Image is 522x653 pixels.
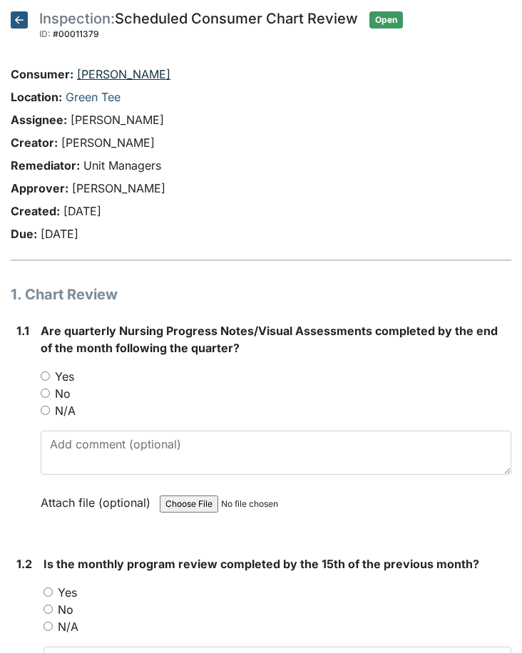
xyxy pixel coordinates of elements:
div: Scheduled Consumer Chart Review [39,11,358,43]
strong: Assignee: [11,113,67,127]
strong: Approver: [11,181,68,195]
strong: Creator: [11,135,58,150]
span: Are quarterly Nursing Progress Notes/Visual Assessments completed by the end of the month followi... [41,324,498,355]
label: 1.2 [16,555,32,572]
strong: Created: [11,204,60,218]
label: N/A [58,618,78,635]
span: [DATE] [63,204,101,218]
label: 1.1 [16,322,29,339]
span: [PERSON_NAME] [61,135,155,150]
strong: Location: [11,90,62,104]
label: Yes [55,368,74,385]
span: [PERSON_NAME] [72,181,165,195]
span: Unit Managers [83,158,161,173]
label: Attach file (optional) [41,486,156,511]
span: [DATE] [41,227,78,241]
label: No [55,385,71,402]
span: Open [369,11,403,29]
input: N/A [41,406,50,415]
input: No [43,605,53,614]
h1: 1. Chart Review [11,284,511,305]
a: Green Tee [66,90,121,104]
label: No [58,601,73,618]
span: ID: [39,29,51,39]
label: N/A [55,402,76,419]
strong: Consumer: [11,67,73,81]
span: Inspection: [39,10,115,27]
input: Yes [43,587,53,597]
strong: Due: [11,227,37,241]
span: Is the monthly program review completed by the 15th of the previous month? [43,557,479,571]
input: Yes [41,371,50,381]
label: Yes [58,584,77,601]
span: #00011379 [53,29,99,39]
a: [PERSON_NAME] [77,67,170,81]
input: No [41,389,50,398]
strong: Remediator: [11,158,80,173]
input: N/A [43,622,53,631]
span: [PERSON_NAME] [71,113,164,127]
